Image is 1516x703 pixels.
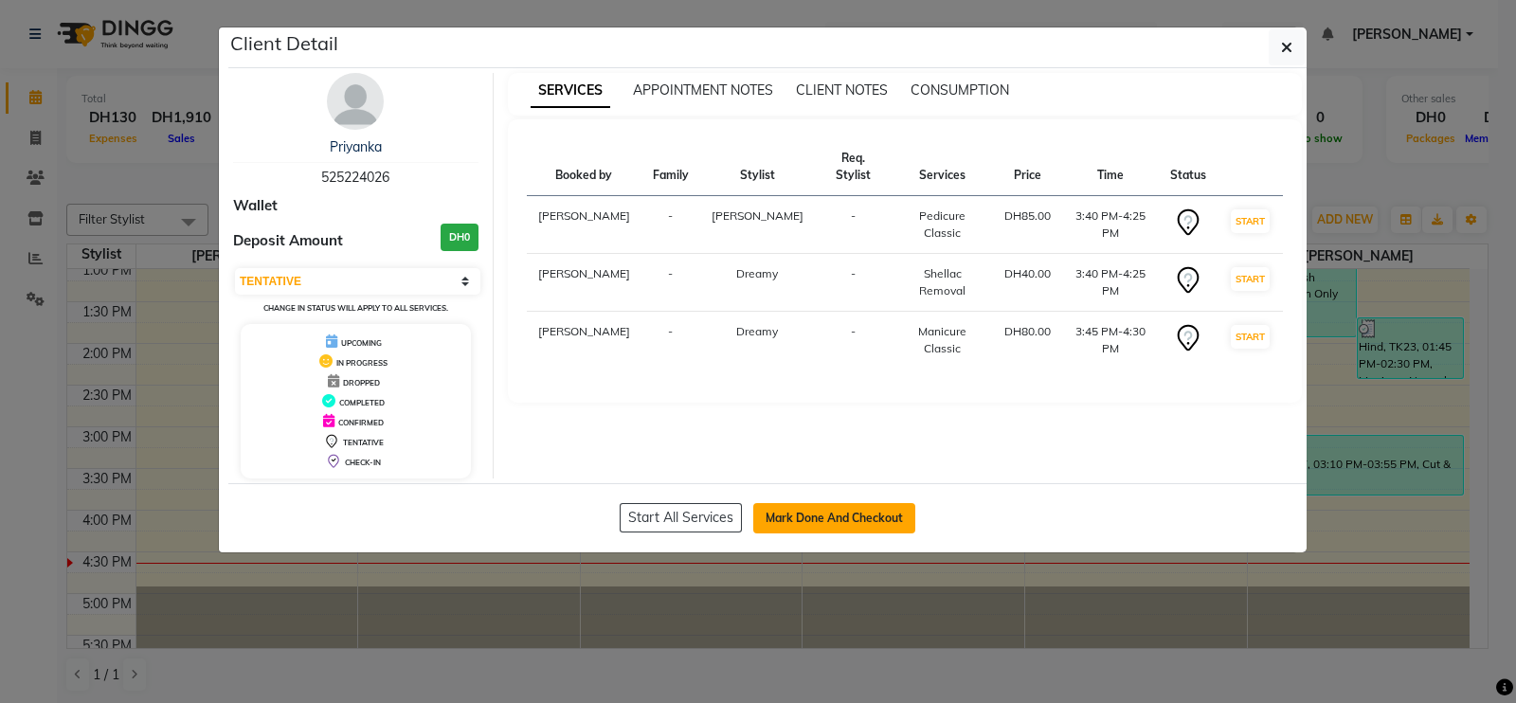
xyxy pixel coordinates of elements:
[815,254,893,312] td: -
[736,324,778,338] span: Dreamy
[527,312,641,370] td: [PERSON_NAME]
[1062,312,1159,370] td: 3:45 PM-4:30 PM
[712,208,803,223] span: [PERSON_NAME]
[336,358,388,368] span: IN PROGRESS
[339,398,385,407] span: COMPLETED
[1062,254,1159,312] td: 3:40 PM-4:25 PM
[1004,265,1051,282] div: DH40.00
[892,138,992,196] th: Services
[1004,323,1051,340] div: DH80.00
[1231,209,1270,233] button: START
[321,169,389,186] span: 525224026
[911,81,1009,99] span: CONSUMPTION
[527,138,641,196] th: Booked by
[441,224,478,251] h3: DH0
[233,230,343,252] span: Deposit Amount
[641,254,700,312] td: -
[341,338,382,348] span: UPCOMING
[230,29,338,58] h5: Client Detail
[1159,138,1218,196] th: Status
[903,207,981,242] div: Pedicure Classic
[1231,325,1270,349] button: START
[263,303,448,313] small: Change in status will apply to all services.
[993,138,1062,196] th: Price
[527,196,641,254] td: [PERSON_NAME]
[753,503,915,533] button: Mark Done And Checkout
[815,312,893,370] td: -
[233,195,278,217] span: Wallet
[338,418,384,427] span: CONFIRMED
[345,458,381,467] span: CHECK-IN
[641,138,700,196] th: Family
[620,503,742,532] button: Start All Services
[736,266,778,280] span: Dreamy
[531,74,610,108] span: SERVICES
[815,196,893,254] td: -
[1062,138,1159,196] th: Time
[796,81,888,99] span: CLIENT NOTES
[903,265,981,299] div: Shellac Removal
[903,323,981,357] div: Manicure Classic
[633,81,773,99] span: APPOINTMENT NOTES
[343,378,380,388] span: DROPPED
[641,312,700,370] td: -
[641,196,700,254] td: -
[1231,267,1270,291] button: START
[815,138,893,196] th: Req. Stylist
[1004,207,1051,225] div: DH85.00
[527,254,641,312] td: [PERSON_NAME]
[1062,196,1159,254] td: 3:40 PM-4:25 PM
[330,138,382,155] a: Priyanka
[700,138,815,196] th: Stylist
[327,73,384,130] img: avatar
[343,438,384,447] span: TENTATIVE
